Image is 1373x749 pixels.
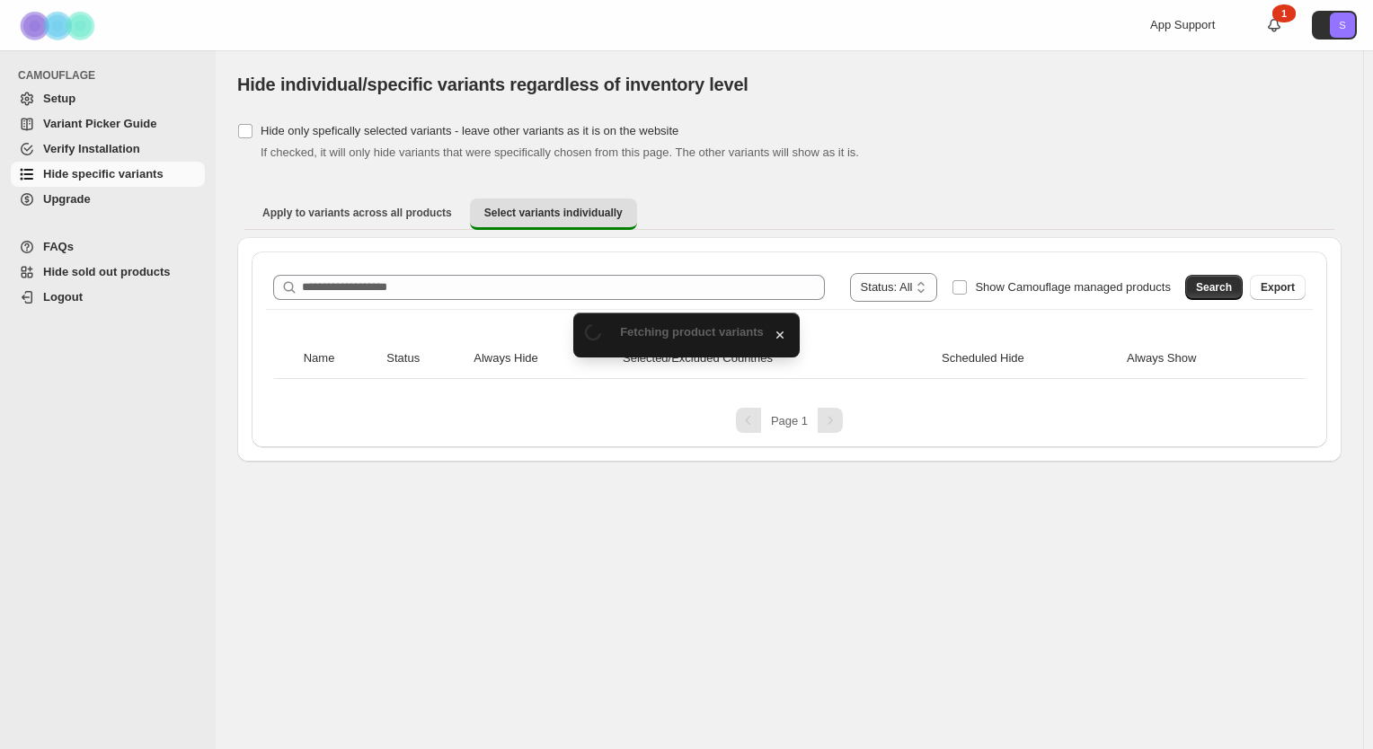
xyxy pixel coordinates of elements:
div: 1 [1272,4,1296,22]
text: S [1339,20,1345,31]
button: Export [1250,275,1306,300]
img: Camouflage [14,1,104,50]
th: Always Hide [468,339,617,379]
a: Setup [11,86,205,111]
button: Search [1185,275,1243,300]
a: Verify Installation [11,137,205,162]
span: Upgrade [43,192,91,206]
div: Select variants individually [237,237,1342,462]
th: Scheduled Hide [936,339,1121,379]
a: FAQs [11,234,205,260]
button: Select variants individually [470,198,637,230]
th: Status [381,339,468,379]
span: Page 1 [771,414,808,427]
span: Apply to variants across all products [262,206,452,220]
a: Variant Picker Guide [11,111,205,137]
th: Selected/Excluded Countries [617,339,936,379]
a: Hide sold out products [11,260,205,285]
a: 1 [1265,16,1283,34]
span: Search [1196,280,1232,295]
button: Apply to variants across all products [248,198,466,227]
th: Name [298,339,382,379]
span: App Support [1150,18,1215,31]
button: Avatar with initials S [1312,11,1357,40]
nav: Pagination [266,408,1313,433]
a: Hide specific variants [11,162,205,187]
span: Setup [43,92,75,105]
span: FAQs [43,240,74,253]
span: CAMOUFLAGE [18,68,207,83]
span: Verify Installation [43,142,140,155]
a: Upgrade [11,187,205,212]
span: Hide individual/specific variants regardless of inventory level [237,75,749,94]
span: Hide only spefically selected variants - leave other variants as it is on the website [261,124,678,137]
a: Logout [11,285,205,310]
span: Variant Picker Guide [43,117,156,130]
span: Show Camouflage managed products [975,280,1171,294]
span: Hide specific variants [43,167,164,181]
span: Hide sold out products [43,265,171,278]
span: Select variants individually [484,206,623,220]
span: If checked, it will only hide variants that were specifically chosen from this page. The other va... [261,145,859,159]
span: Fetching product variants [620,325,764,339]
th: Always Show [1121,339,1280,379]
span: Avatar with initials S [1330,13,1355,38]
span: Export [1261,280,1295,295]
span: Logout [43,290,83,304]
